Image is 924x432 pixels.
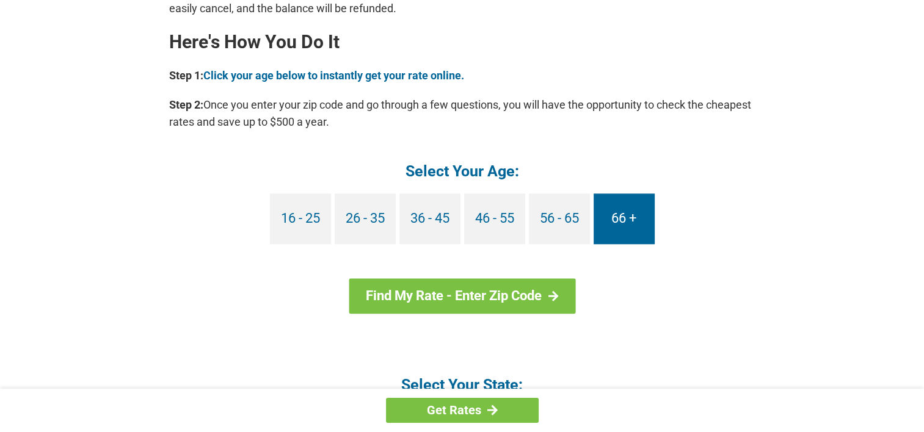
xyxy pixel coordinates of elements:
[169,69,203,82] b: Step 1:
[203,69,464,82] a: Click your age below to instantly get your rate online.
[349,278,575,314] a: Find My Rate - Enter Zip Code
[335,193,396,244] a: 26 - 35
[169,161,755,181] h4: Select Your Age:
[169,98,203,111] b: Step 2:
[169,375,755,395] h4: Select Your State:
[270,193,331,244] a: 16 - 25
[169,32,755,52] h2: Here's How You Do It
[464,193,525,244] a: 46 - 55
[399,193,460,244] a: 36 - 45
[169,96,755,131] p: Once you enter your zip code and go through a few questions, you will have the opportunity to che...
[594,193,655,244] a: 66 +
[386,398,539,423] a: Get Rates
[529,193,590,244] a: 56 - 65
